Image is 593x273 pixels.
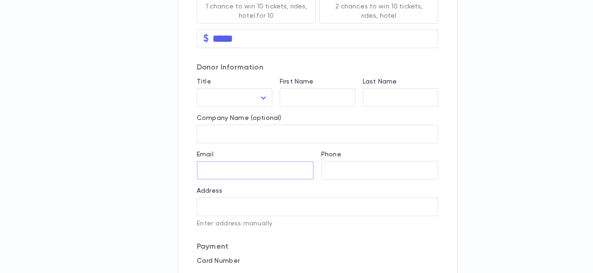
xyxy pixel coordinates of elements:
p: Donor Information [197,63,438,72]
p: $ [203,34,209,43]
div: ​ [197,89,272,107]
label: First Name [280,78,313,85]
label: Last Name [363,78,397,85]
p: Card Number [197,257,438,265]
p: Enter address manually [197,220,438,227]
label: Phone [321,151,341,158]
label: Address [197,187,222,195]
p: 2 chances to win 10 tickets, rides, hotel [327,2,430,21]
label: Company Name (optional) [197,114,281,122]
label: Email [197,151,214,158]
p: 1 chance to win 10 tickets, rides, hotel for 10 [205,2,308,21]
p: Payment [197,242,438,252]
label: Title [197,78,211,85]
